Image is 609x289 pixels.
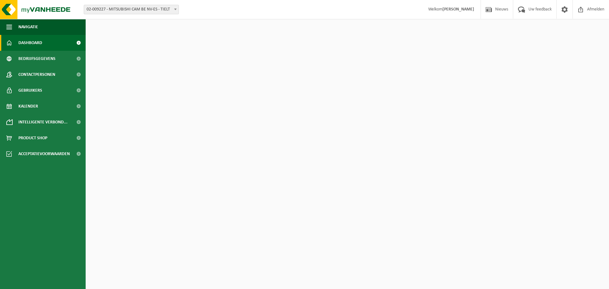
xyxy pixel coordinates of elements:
[18,51,56,67] span: Bedrijfsgegevens
[18,146,70,162] span: Acceptatievoorwaarden
[18,98,38,114] span: Kalender
[18,19,38,35] span: Navigatie
[18,114,68,130] span: Intelligente verbond...
[18,35,42,51] span: Dashboard
[84,5,179,14] span: 02-009227 - MITSUBISHI CAM BE NV-ES - TIELT
[18,67,55,82] span: Contactpersonen
[18,130,47,146] span: Product Shop
[442,7,474,12] strong: [PERSON_NAME]
[18,82,42,98] span: Gebruikers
